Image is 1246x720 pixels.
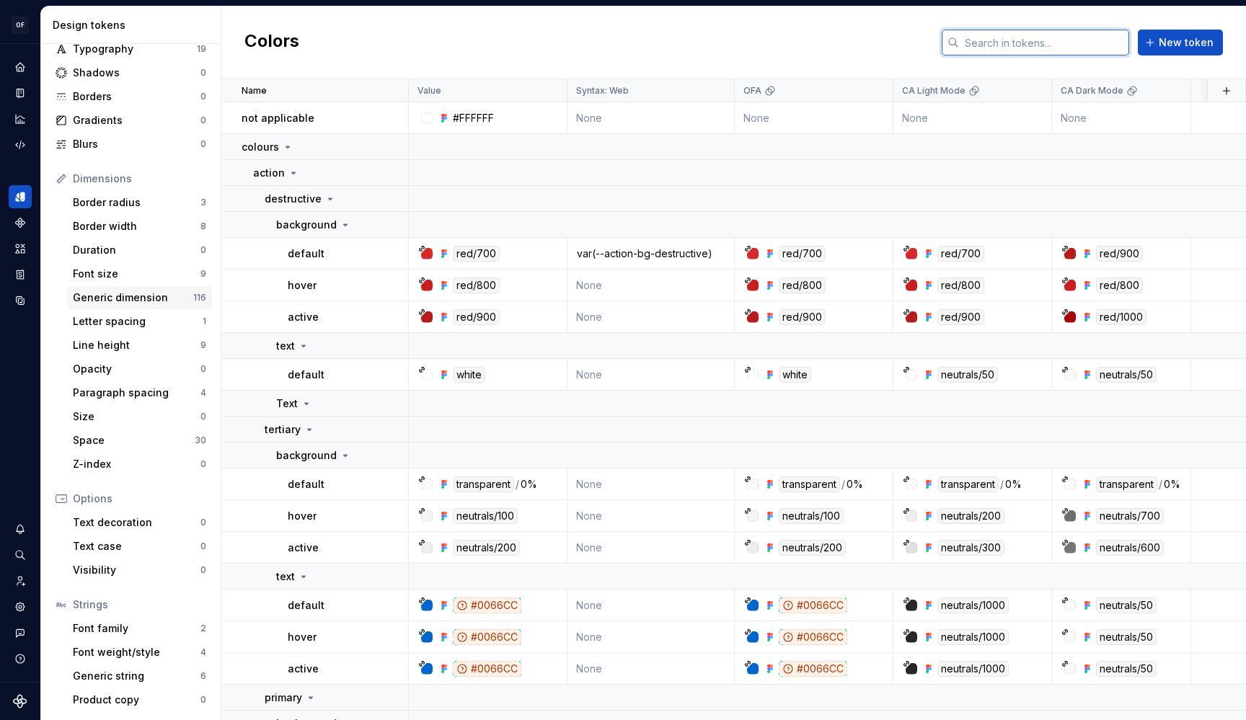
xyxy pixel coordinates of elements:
a: Design tokens [9,185,32,208]
a: Border radius3 [67,191,212,214]
a: Duration0 [67,239,212,262]
div: 6 [200,670,206,682]
div: Options [73,492,206,506]
div: #0066CC [453,597,521,613]
div: Analytics [9,107,32,130]
td: None [567,653,735,685]
div: Gradients [73,113,200,128]
td: None [567,359,735,391]
div: 0 [200,458,206,470]
p: hover [288,509,317,523]
a: Storybook stories [9,263,32,286]
a: Line height9 [67,334,212,357]
td: None [567,500,735,532]
div: Strings [73,597,206,612]
a: Assets [9,237,32,260]
div: Shadows [73,66,200,80]
td: None [1052,102,1191,134]
div: 0 [200,138,206,150]
button: Notifications [9,517,32,541]
div: red/900 [1096,246,1143,262]
div: transparent [453,476,514,492]
input: Search in tokens... [959,30,1129,55]
p: background [276,448,337,463]
div: transparent [779,476,840,492]
button: New token [1138,30,1223,55]
div: / [1159,476,1162,492]
div: Invite team [9,569,32,592]
td: None [567,532,735,564]
div: red/800 [779,277,826,293]
a: Font size9 [67,262,212,285]
p: not applicable [242,111,314,125]
a: Space30 [67,429,212,452]
div: 8 [200,221,206,232]
div: red/800 [453,277,500,293]
div: 2 [200,623,206,634]
div: 0 [200,694,206,706]
div: neutrals/1000 [937,597,1009,613]
div: red/800 [1096,277,1143,293]
p: Name [242,85,267,97]
div: neutrals/100 [779,508,844,524]
div: neutrals/200 [779,540,846,556]
div: Documentation [9,81,32,105]
div: red/900 [937,309,984,325]
a: Components [9,211,32,234]
p: text [276,569,295,584]
div: neutrals/1000 [937,661,1009,677]
a: Font family2 [67,617,212,640]
div: Size [73,409,200,424]
button: Contact support [9,621,32,644]
p: default [288,246,324,261]
div: OF [12,17,29,34]
a: Text decoration0 [67,511,212,534]
td: None [567,468,735,500]
div: 0% [1164,476,1180,492]
a: Visibility0 [67,559,212,582]
a: Gradients0 [50,109,212,132]
div: neutrals/50 [1096,629,1157,645]
td: None [567,590,735,621]
div: Font family [73,621,200,636]
p: Value [417,85,441,97]
div: 30 [195,435,206,446]
div: 0 [200,564,206,576]
div: neutrals/700 [1096,508,1164,524]
div: white [779,367,811,383]
div: 0 [200,244,206,256]
div: 4 [200,646,206,658]
div: red/900 [453,309,500,325]
div: #0066CC [779,661,847,677]
div: #0066CC [453,629,521,645]
td: None [567,102,735,134]
div: Text decoration [73,515,200,530]
a: Borders0 [50,85,212,108]
div: Typography [73,42,197,56]
a: Product copy0 [67,688,212,711]
a: Generic string6 [67,665,212,688]
div: #FFFFFF [453,111,494,125]
div: Generic string [73,669,200,683]
p: tertiary [265,422,301,437]
svg: Supernova Logo [13,694,27,708]
p: default [288,368,324,382]
div: Space [73,433,195,448]
p: text [276,339,295,353]
p: Syntax: Web [576,85,629,97]
a: Generic dimension116 [67,286,212,309]
div: 0 [200,541,206,552]
p: active [288,541,319,555]
div: neutrals/200 [453,540,520,556]
p: action [253,166,285,180]
div: / [516,476,519,492]
a: Code automation [9,133,32,156]
div: neutrals/1000 [937,629,1009,645]
a: Opacity0 [67,357,212,381]
p: active [288,310,319,324]
div: neutrals/600 [1096,540,1164,556]
div: red/1000 [1096,309,1146,325]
